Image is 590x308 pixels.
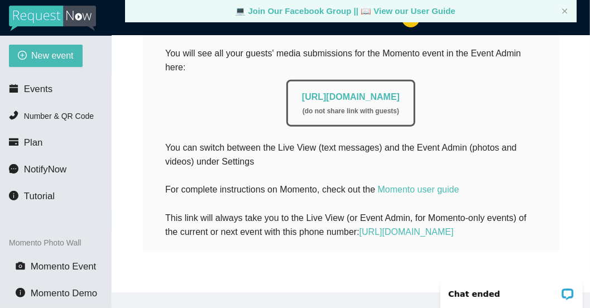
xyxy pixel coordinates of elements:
[359,227,454,237] a: [URL][DOMAIN_NAME]
[31,261,97,272] span: Momento Event
[24,112,94,121] span: Number & QR Code
[235,6,361,16] a: laptop Join Our Facebook Group ||
[24,191,55,201] span: Tutorial
[9,84,18,93] span: calendar
[562,8,568,15] button: close
[433,273,590,308] iframe: LiveChat chat widget
[165,141,536,182] div: You can switch between the Live View (text messages) and the Event Admin (photos and videos) unde...
[16,261,25,271] span: camera
[165,211,536,239] div: This link will always take you to the Live View (or Event Admin, for Momento-only events) of the ...
[31,49,74,62] span: New event
[24,164,66,175] span: NotifyNow
[9,137,18,147] span: credit-card
[9,110,18,120] span: phone
[18,51,27,61] span: plus-circle
[9,164,18,174] span: message
[302,106,400,117] div: ( do not share link with guests )
[9,6,96,31] img: RequestNow
[165,46,536,127] div: You will see all your guests' media submissions for the Momento event in the Event Admin here:
[165,182,536,196] div: For complete instructions on Momento, check out the
[24,84,52,94] span: Events
[16,288,25,297] span: info-circle
[302,92,400,102] a: [URL][DOMAIN_NAME]
[378,185,459,194] a: Momento user guide
[24,137,43,148] span: Plan
[361,6,371,16] span: laptop
[9,191,18,200] span: info-circle
[9,45,83,67] button: plus-circleNew event
[361,6,455,16] a: laptop View our User Guide
[235,6,246,16] span: laptop
[31,288,97,299] span: Momento Demo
